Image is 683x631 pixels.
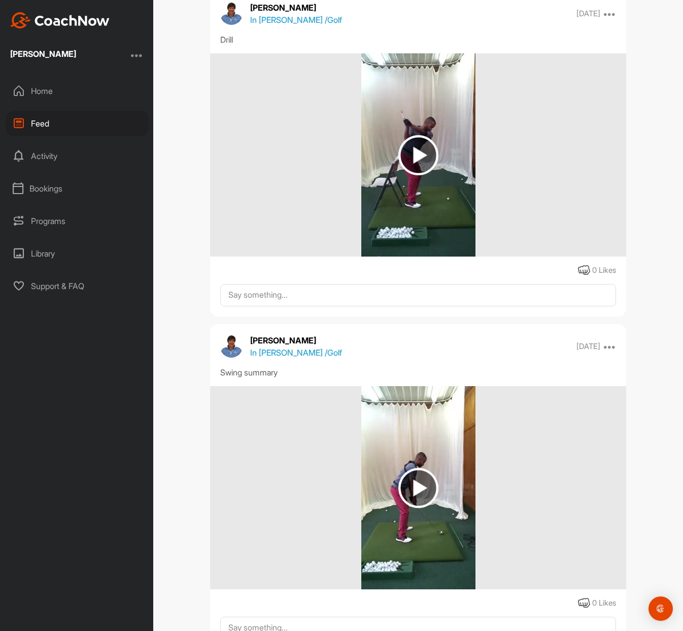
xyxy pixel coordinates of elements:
[398,468,438,508] img: play
[6,273,149,299] div: Support & FAQ
[6,241,149,266] div: Library
[10,12,110,28] img: CoachNow
[592,265,616,276] div: 0 Likes
[648,596,673,621] div: Open Intercom Messenger
[220,366,616,378] div: Swing summary
[6,176,149,201] div: Bookings
[250,334,342,346] p: [PERSON_NAME]
[6,143,149,169] div: Activity
[6,78,149,104] div: Home
[220,3,243,25] img: avatar
[361,386,475,589] img: media
[592,597,616,609] div: 0 Likes
[220,335,243,358] img: avatar
[361,53,475,257] img: media
[6,208,149,234] div: Programs
[576,9,600,19] p: [DATE]
[250,14,342,26] p: In [PERSON_NAME] / Golf
[250,2,342,14] p: [PERSON_NAME]
[576,341,600,352] p: [DATE]
[6,111,149,136] div: Feed
[250,346,342,359] p: In [PERSON_NAME] / Golf
[220,34,616,46] div: Drill
[398,135,438,175] img: play
[10,50,76,58] div: [PERSON_NAME]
